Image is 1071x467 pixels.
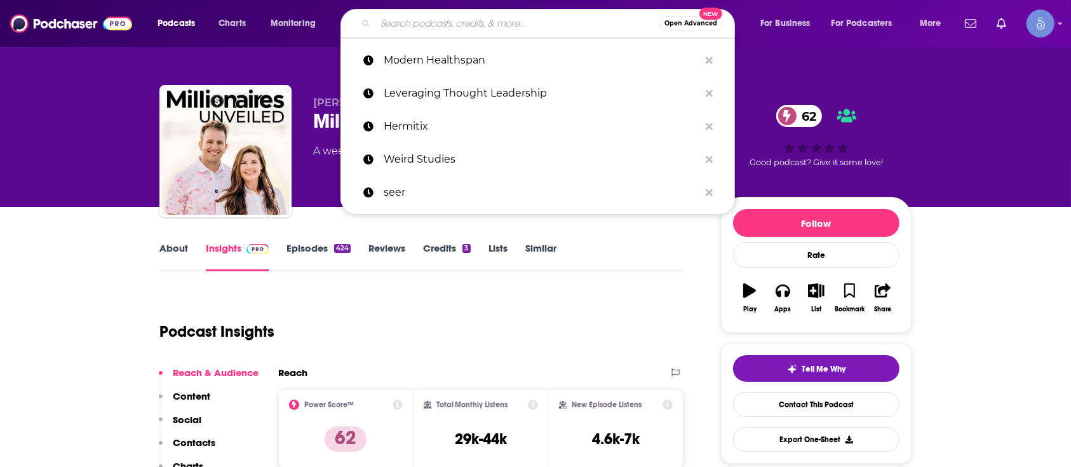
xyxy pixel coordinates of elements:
[159,242,188,271] a: About
[733,242,899,268] div: Rate
[775,306,791,313] div: Apps
[159,390,210,414] button: Content
[1027,10,1054,37] span: Logged in as Spiral5-G1
[313,144,569,159] div: A weekly podcast
[353,9,747,38] div: Search podcasts, credits, & more...
[423,242,470,271] a: Credits3
[368,242,405,271] a: Reviews
[149,13,212,34] button: open menu
[304,400,354,409] h2: Power Score™
[436,400,508,409] h2: Total Monthly Listens
[384,143,699,176] p: Weird Studies
[384,110,699,143] p: Hermitix
[811,306,821,313] div: List
[833,275,866,321] button: Bookmark
[262,13,332,34] button: open menu
[455,430,507,449] h3: 29k-44k
[340,176,735,209] a: seer
[159,414,201,437] button: Social
[525,242,556,271] a: Similar
[340,143,735,176] a: Weird Studies
[325,426,367,452] p: 62
[340,110,735,143] a: Hermitix
[384,44,699,77] p: Modern Healthspan
[488,242,508,271] a: Lists
[246,244,269,254] img: Podchaser Pro
[699,8,722,20] span: New
[219,15,246,32] span: Charts
[832,15,892,32] span: For Podcasters
[278,367,307,379] h2: Reach
[206,242,269,271] a: InsightsPodchaser Pro
[340,77,735,110] a: Leveraging Thought Leadership
[1027,10,1054,37] img: User Profile
[789,105,823,127] span: 62
[751,13,826,34] button: open menu
[340,44,735,77] a: Modern Healthspan
[659,16,723,31] button: Open AdvancedNew
[572,400,642,409] h2: New Episode Listens
[721,97,912,175] div: 62Good podcast? Give it some love!
[911,13,957,34] button: open menu
[733,427,899,452] button: Export One-Sheet
[286,242,351,271] a: Episodes424
[162,88,289,215] img: Millionaires Unveiled
[384,176,699,209] p: seer
[1027,10,1054,37] button: Show profile menu
[173,367,259,379] p: Reach & Audience
[835,306,865,313] div: Bookmark
[874,306,891,313] div: Share
[733,275,766,321] button: Play
[159,437,215,460] button: Contacts
[866,275,899,321] button: Share
[159,322,274,341] h1: Podcast Insights
[800,275,833,321] button: List
[384,77,699,110] p: Leveraging Thought Leadership
[733,209,899,237] button: Follow
[173,437,215,449] p: Contacts
[760,15,811,32] span: For Business
[173,414,201,426] p: Social
[992,13,1011,34] a: Show notifications dropdown
[733,355,899,382] button: tell me why sparkleTell Me Why
[920,15,941,32] span: More
[462,244,470,253] div: 3
[159,367,259,390] button: Reach & Audience
[664,20,717,27] span: Open Advanced
[766,275,799,321] button: Apps
[960,13,981,34] a: Show notifications dropdown
[802,364,846,374] span: Tell Me Why
[375,13,659,34] input: Search podcasts, credits, & more...
[592,430,640,449] h3: 4.6k-7k
[158,15,195,32] span: Podcasts
[173,390,210,402] p: Content
[10,11,132,36] img: Podchaser - Follow, Share and Rate Podcasts
[733,392,899,417] a: Contact This Podcast
[271,15,316,32] span: Monitoring
[750,158,883,167] span: Good podcast? Give it some love!
[776,105,823,127] a: 62
[787,364,797,374] img: tell me why sparkle
[313,97,432,109] span: [PERSON_NAME], CPA
[334,244,351,253] div: 424
[823,13,911,34] button: open menu
[743,306,757,313] div: Play
[210,13,253,34] a: Charts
